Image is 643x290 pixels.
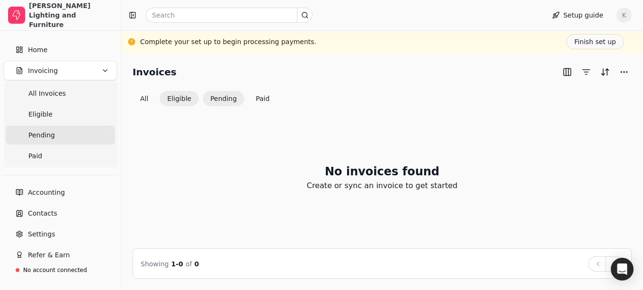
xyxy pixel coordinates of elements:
button: All [133,91,156,106]
span: Eligible [28,109,53,119]
div: Complete your set up to begin processing payments. [140,37,316,47]
button: Refer & Earn [4,245,117,264]
div: No account connected [23,266,87,274]
button: K [616,8,632,23]
span: Paid [28,151,42,161]
span: 1 - 0 [171,260,183,268]
a: Pending [6,126,115,145]
span: Contacts [28,208,57,218]
span: Settings [28,229,55,239]
input: Search [146,8,313,23]
a: Eligible [6,105,115,124]
a: Home [4,40,117,59]
a: Paid [6,146,115,165]
a: Settings [4,225,117,244]
span: Accounting [28,188,65,198]
a: All Invoices [6,84,115,103]
a: Contacts [4,204,117,223]
div: [PERSON_NAME] Lighting and Furniture [29,1,113,29]
button: Sort [598,64,613,80]
span: Home [28,45,47,55]
span: Invoicing [28,66,58,76]
button: More [616,64,632,80]
button: Setup guide [545,8,611,23]
button: Pending [203,91,244,106]
span: Pending [28,130,55,140]
button: Invoicing [4,61,117,80]
button: Finish set up [566,34,624,49]
button: Paid [248,91,277,106]
p: Create or sync an invoice to get started [307,180,457,191]
span: of [186,260,192,268]
div: Invoice filter options [133,91,277,106]
span: All Invoices [28,89,66,99]
span: 0 [195,260,199,268]
div: Open Intercom Messenger [611,258,634,281]
a: No account connected [4,262,117,279]
h2: No invoices found [325,163,439,180]
span: Refer & Earn [28,250,70,260]
span: Showing [141,260,169,268]
h2: Invoices [133,64,177,80]
a: Accounting [4,183,117,202]
button: Eligible [160,91,199,106]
